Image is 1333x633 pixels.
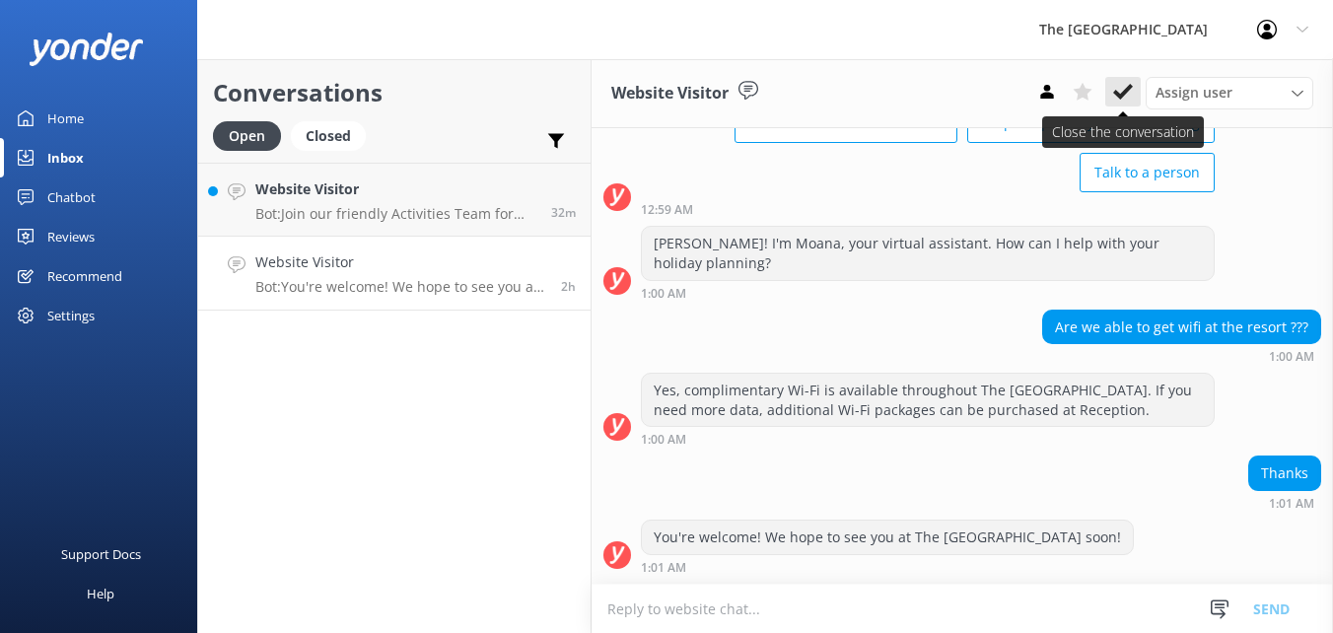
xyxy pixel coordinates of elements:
div: Support Docs [61,534,141,574]
div: 07:01am 12-Aug-2025 (UTC -10:00) Pacific/Honolulu [641,560,1134,574]
strong: 1:01 AM [1269,498,1314,510]
a: Closed [291,124,376,146]
div: 06:59am 12-Aug-2025 (UTC -10:00) Pacific/Honolulu [641,202,1215,216]
p: Bot: Join our friendly Activities Team for Fish Feeding at 1.30pm daily, [DATE] to [DATE]. [255,205,536,223]
div: 07:01am 12-Aug-2025 (UTC -10:00) Pacific/Honolulu [1248,496,1321,510]
div: 07:00am 12-Aug-2025 (UTC -10:00) Pacific/Honolulu [1042,349,1321,363]
span: Assign user [1156,82,1232,104]
strong: 1:00 AM [1269,351,1314,363]
span: 08:49am 12-Aug-2025 (UTC -10:00) Pacific/Honolulu [551,204,576,221]
div: Home [47,99,84,138]
p: Bot: You're welcome! We hope to see you at The [GEOGRAPHIC_DATA] soon! [255,278,546,296]
div: Reviews [47,217,95,256]
a: Website VisitorBot:You're welcome! We hope to see you at The [GEOGRAPHIC_DATA] soon!2h [198,237,591,311]
div: [PERSON_NAME]! I'm Moana, your virtual assistant. How can I help with your holiday planning? [642,227,1214,279]
h4: Website Visitor [255,178,536,200]
h2: Conversations [213,74,576,111]
a: Open [213,124,291,146]
div: Recommend [47,256,122,296]
div: Chatbot [47,177,96,217]
button: Talk to a person [1080,153,1215,192]
strong: 12:59 AM [641,204,693,216]
div: Yes, complimentary Wi-Fi is available throughout The [GEOGRAPHIC_DATA]. If you need more data, ad... [642,374,1214,426]
h4: Website Visitor [255,251,546,273]
a: Website VisitorBot:Join our friendly Activities Team for Fish Feeding at 1.30pm daily, [DATE] to ... [198,163,591,237]
div: You're welcome! We hope to see you at The [GEOGRAPHIC_DATA] soon! [642,521,1133,554]
div: 07:00am 12-Aug-2025 (UTC -10:00) Pacific/Honolulu [641,432,1215,446]
div: Help [87,574,114,613]
span: 07:01am 12-Aug-2025 (UTC -10:00) Pacific/Honolulu [561,278,576,295]
strong: 1:00 AM [641,288,686,300]
div: Open [213,121,281,151]
div: Thanks [1249,457,1320,490]
h3: Website Visitor [611,81,729,106]
div: Closed [291,121,366,151]
div: Assign User [1146,77,1313,108]
strong: 1:00 AM [641,434,686,446]
div: Are we able to get wifi at the resort ??? [1043,311,1320,344]
div: Inbox [47,138,84,177]
img: yonder-white-logo.png [30,33,143,65]
strong: 1:01 AM [641,562,686,574]
div: 07:00am 12-Aug-2025 (UTC -10:00) Pacific/Honolulu [641,286,1215,300]
div: Settings [47,296,95,335]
